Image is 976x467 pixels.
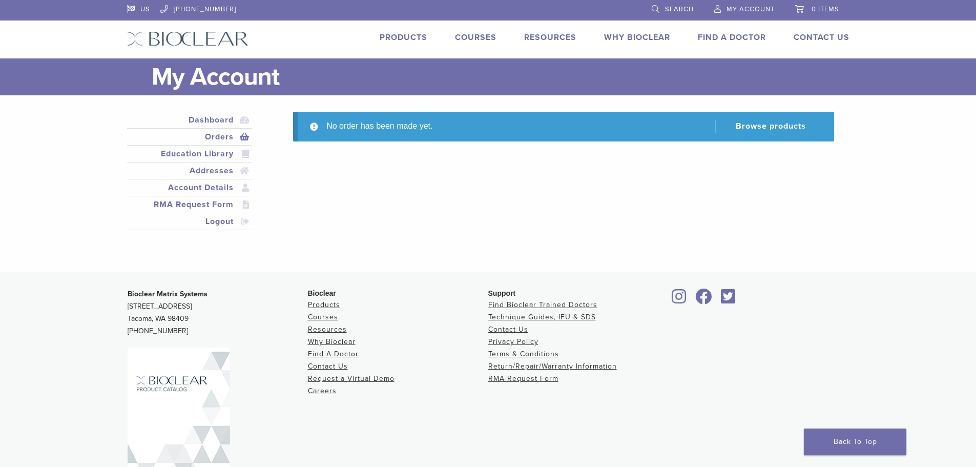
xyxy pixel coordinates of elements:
a: Products [380,32,427,43]
a: Resources [524,32,576,43]
a: Contact Us [488,325,528,334]
a: Find Bioclear Trained Doctors [488,300,597,309]
a: Careers [308,387,337,395]
strong: Bioclear Matrix Systems [128,290,207,298]
a: Bioclear [692,295,716,305]
span: My Account [726,5,775,13]
a: Bioclear [669,295,690,305]
a: Terms & Conditions [488,350,559,358]
img: Bioclear [127,31,248,46]
a: Back To Top [804,429,906,455]
div: No order has been made yet. [293,112,834,141]
a: Browse products [715,120,818,133]
a: Technique Guides, IFU & SDS [488,313,596,321]
span: Support [488,289,516,297]
span: 0 items [812,5,839,13]
a: Resources [308,325,347,334]
a: Privacy Policy [488,337,538,346]
a: Addresses [129,165,250,177]
a: RMA Request Form [129,198,250,211]
a: Why Bioclear [308,337,356,346]
a: Return/Repair/Warranty Information [488,362,617,371]
span: Search [665,5,694,13]
a: Courses [308,313,338,321]
nav: Account pages [127,112,252,242]
span: Bioclear [308,289,336,297]
a: Account Details [129,181,250,194]
a: Dashboard [129,114,250,126]
a: Education Library [129,148,250,160]
a: Logout [129,215,250,228]
a: Products [308,300,340,309]
a: Why Bioclear [604,32,670,43]
h1: My Account [152,58,849,95]
a: Request a Virtual Demo [308,374,394,383]
a: Contact Us [308,362,348,371]
a: Orders [129,131,250,143]
a: Find A Doctor [698,32,766,43]
a: RMA Request Form [488,374,558,383]
a: Find A Doctor [308,350,359,358]
a: Courses [455,32,496,43]
p: [STREET_ADDRESS] Tacoma, WA 98409 [PHONE_NUMBER] [128,288,308,337]
a: Contact Us [794,32,849,43]
a: Bioclear [718,295,739,305]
